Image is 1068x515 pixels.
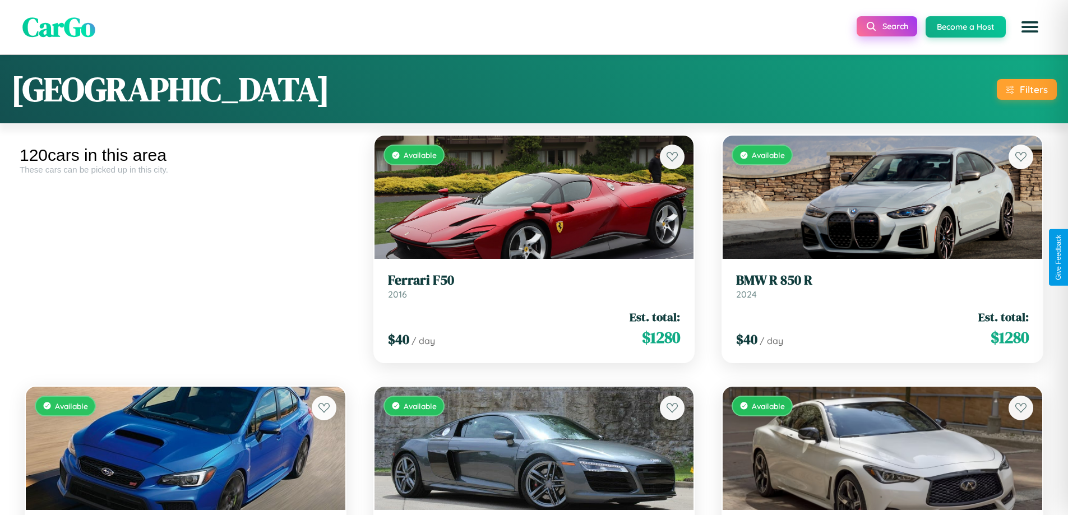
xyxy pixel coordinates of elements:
[926,16,1006,38] button: Become a Host
[857,16,917,36] button: Search
[736,272,1029,289] h3: BMW R 850 R
[978,309,1029,325] span: Est. total:
[388,330,409,349] span: $ 40
[752,150,785,160] span: Available
[55,401,88,411] span: Available
[991,326,1029,349] span: $ 1280
[752,401,785,411] span: Available
[412,335,435,346] span: / day
[760,335,783,346] span: / day
[11,66,330,112] h1: [GEOGRAPHIC_DATA]
[1020,83,1048,95] div: Filters
[642,326,680,349] span: $ 1280
[882,21,908,31] span: Search
[997,79,1057,100] button: Filters
[20,165,352,174] div: These cars can be picked up in this city.
[630,309,680,325] span: Est. total:
[736,330,757,349] span: $ 40
[388,289,407,300] span: 2016
[388,272,681,300] a: Ferrari F502016
[1014,11,1046,43] button: Open menu
[736,289,757,300] span: 2024
[20,146,352,165] div: 120 cars in this area
[1055,235,1062,280] div: Give Feedback
[388,272,681,289] h3: Ferrari F50
[736,272,1029,300] a: BMW R 850 R2024
[22,8,95,45] span: CarGo
[404,401,437,411] span: Available
[404,150,437,160] span: Available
